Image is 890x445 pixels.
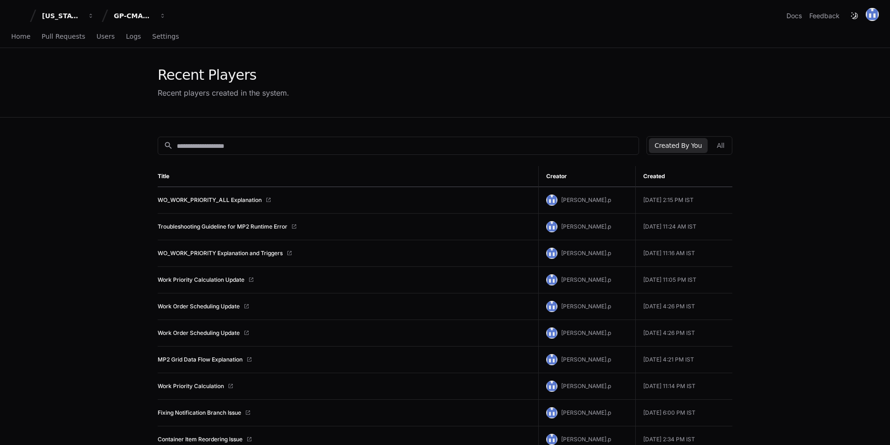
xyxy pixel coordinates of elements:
[97,26,115,48] a: Users
[809,11,840,21] button: Feedback
[546,327,557,339] img: 174426149
[546,248,557,259] img: 174426149
[546,354,557,365] img: 174426149
[635,267,732,293] td: [DATE] 11:05 PM IST
[635,166,732,187] th: Created
[561,223,611,230] span: [PERSON_NAME].p
[561,356,611,363] span: [PERSON_NAME].p
[164,141,173,150] mat-icon: search
[561,329,611,336] span: [PERSON_NAME].p
[38,7,98,24] button: [US_STATE] Pacific
[158,409,241,417] a: Fixing Notification Branch Issue
[158,223,287,230] a: Troubleshooting Guideline for MP2 Runtime Error
[158,67,289,83] div: Recent Players
[711,138,730,153] button: All
[635,347,732,373] td: [DATE] 4:21 PM IST
[546,221,557,232] img: 174426149
[158,196,262,204] a: WO_WORK_PRIORITY_ALL Explanation
[635,187,732,214] td: [DATE] 2:15 PM IST
[546,195,557,206] img: 174426149
[561,436,611,443] span: [PERSON_NAME].p
[110,7,170,24] button: GP-CMAG-MP2
[561,303,611,310] span: [PERSON_NAME].p
[635,214,732,240] td: [DATE] 11:24 AM IST
[546,274,557,285] img: 174426149
[158,250,283,257] a: WO_WORK_PRIORITY Explanation and Triggers
[158,87,289,98] div: Recent players created in the system.
[635,293,732,320] td: [DATE] 4:26 PM IST
[42,34,85,39] span: Pull Requests
[11,26,30,48] a: Home
[126,34,141,39] span: Logs
[538,166,635,187] th: Creator
[126,26,141,48] a: Logs
[561,196,611,203] span: [PERSON_NAME].p
[635,373,732,400] td: [DATE] 11:14 PM IST
[546,434,557,445] img: 174426149
[158,303,240,310] a: Work Order Scheduling Update
[635,320,732,347] td: [DATE] 4:26 PM IST
[158,166,538,187] th: Title
[158,329,240,337] a: Work Order Scheduling Update
[158,436,243,443] a: Container Item Reordering Issue
[561,250,611,257] span: [PERSON_NAME].p
[158,276,244,284] a: Work Priority Calculation Update
[635,240,732,267] td: [DATE] 11:16 AM IST
[11,34,30,39] span: Home
[786,11,802,21] a: Docs
[158,356,243,363] a: MP2 Grid Data Flow Explanation
[158,382,224,390] a: Work Priority Calculation
[866,8,879,21] img: 174426149
[561,409,611,416] span: [PERSON_NAME].p
[42,26,85,48] a: Pull Requests
[561,276,611,283] span: [PERSON_NAME].p
[546,407,557,418] img: 174426149
[635,400,732,426] td: [DATE] 6:00 PM IST
[649,138,707,153] button: Created By You
[152,26,179,48] a: Settings
[97,34,115,39] span: Users
[546,381,557,392] img: 174426149
[42,11,82,21] div: [US_STATE] Pacific
[546,301,557,312] img: 174426149
[114,11,154,21] div: GP-CMAG-MP2
[561,382,611,389] span: [PERSON_NAME].p
[152,34,179,39] span: Settings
